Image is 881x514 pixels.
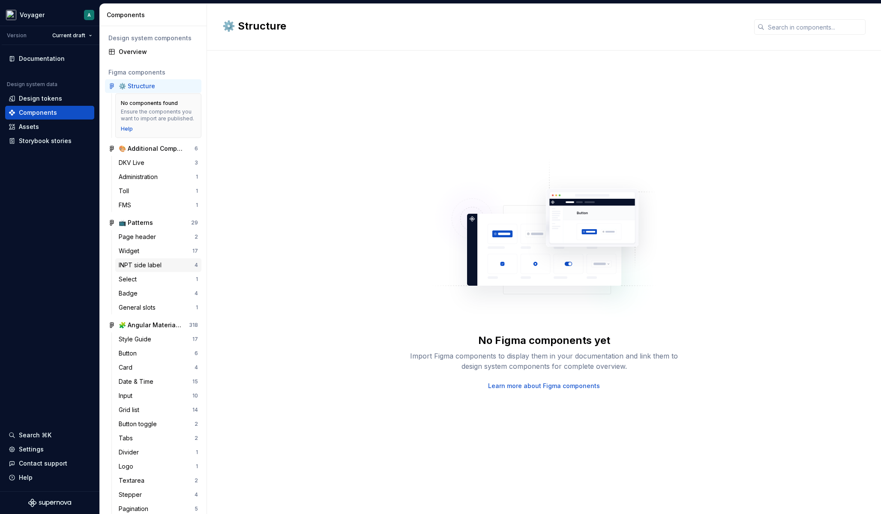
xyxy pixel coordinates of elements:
a: Select1 [115,272,201,286]
a: FMS1 [115,198,201,212]
div: General slots [119,303,159,312]
a: Help [121,126,133,132]
a: Storybook stories [5,134,94,148]
div: 1 [196,276,198,283]
div: 4 [195,290,198,297]
a: DKV Live3 [115,156,201,170]
h2: ⚙️ Structure [222,19,744,33]
div: 4 [195,262,198,269]
div: 4 [195,491,198,498]
a: Button6 [115,347,201,360]
div: 1 [196,449,198,456]
div: 🎨 Additional Components [119,144,183,153]
div: Badge [119,289,141,298]
div: Page header [119,233,159,241]
div: 1 [196,173,198,180]
div: Voyager [20,11,45,19]
div: Toll [119,187,132,195]
span: Current draft [52,32,85,39]
a: Page header2 [115,230,201,244]
div: DKV Live [119,158,148,167]
a: Widget17 [115,244,201,258]
div: 🧩 Angular Material Components [119,321,183,329]
div: Logo [119,462,137,471]
img: e5527c48-e7d1-4d25-8110-9641689f5e10.png [6,10,16,20]
div: Tabs [119,434,136,442]
div: Input [119,391,136,400]
div: Ensure the components you want to import are published. [121,108,196,122]
div: 5 [195,505,198,512]
a: Style Guide17 [115,332,201,346]
a: Badge4 [115,287,201,300]
div: 14 [192,406,198,413]
div: 6 [195,145,198,152]
button: Current draft [48,30,96,42]
div: 17 [192,336,198,343]
div: Design tokens [19,94,62,103]
input: Search in components... [764,19,866,35]
div: Help [19,473,33,482]
div: Widget [119,247,143,255]
div: Style Guide [119,335,155,344]
div: No Figma components yet [478,334,610,347]
div: 📺 Patterns [119,218,153,227]
div: Divider [119,448,142,457]
a: Grid list14 [115,403,201,417]
a: Settings [5,442,94,456]
div: Import Figma components to display them in your documentation and link them to design system comp... [407,351,681,371]
div: Version [7,32,27,39]
svg: Supernova Logo [28,499,71,507]
a: Logo1 [115,460,201,473]
a: Documentation [5,52,94,66]
div: Components [19,108,57,117]
div: 15 [192,378,198,385]
div: ⚙️ Structure [119,82,155,90]
a: Input10 [115,389,201,403]
div: A [87,12,91,18]
div: Overview [119,48,198,56]
div: Button [119,349,140,358]
div: Components [107,11,203,19]
a: 🎨 Additional Components6 [105,142,201,155]
a: Textarea2 [115,474,201,487]
div: Card [119,363,136,372]
a: Components [5,106,94,120]
div: 3 [195,159,198,166]
div: 1 [196,202,198,209]
div: 4 [195,364,198,371]
div: Button toggle [119,420,160,428]
div: Settings [19,445,44,454]
a: 📺 Patterns29 [105,216,201,230]
a: Button toggle2 [115,417,201,431]
a: Administration1 [115,170,201,184]
a: Stepper4 [115,488,201,502]
div: No components found [121,100,178,107]
a: Card4 [115,361,201,374]
div: 17 [192,248,198,254]
div: INPT side label [119,261,165,269]
button: Contact support [5,457,94,470]
div: 1 [196,304,198,311]
a: Toll1 [115,184,201,198]
div: Storybook stories [19,137,72,145]
a: Design tokens [5,92,94,105]
div: 2 [195,233,198,240]
div: Search ⌘K [19,431,51,439]
a: Learn more about Figma components [488,382,600,390]
a: Divider1 [115,445,201,459]
div: 6 [195,350,198,357]
div: Date & Time [119,377,157,386]
div: Contact support [19,459,67,468]
button: VoyagerA [2,6,98,24]
a: Date & Time15 [115,375,201,388]
div: Figma components [108,68,198,77]
div: Textarea [119,476,148,485]
div: Grid list [119,406,143,414]
div: 318 [189,322,198,329]
a: 🧩 Angular Material Components318 [105,318,201,332]
a: Assets [5,120,94,134]
a: ⚙️ Structure [105,79,201,93]
div: 1 [196,463,198,470]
